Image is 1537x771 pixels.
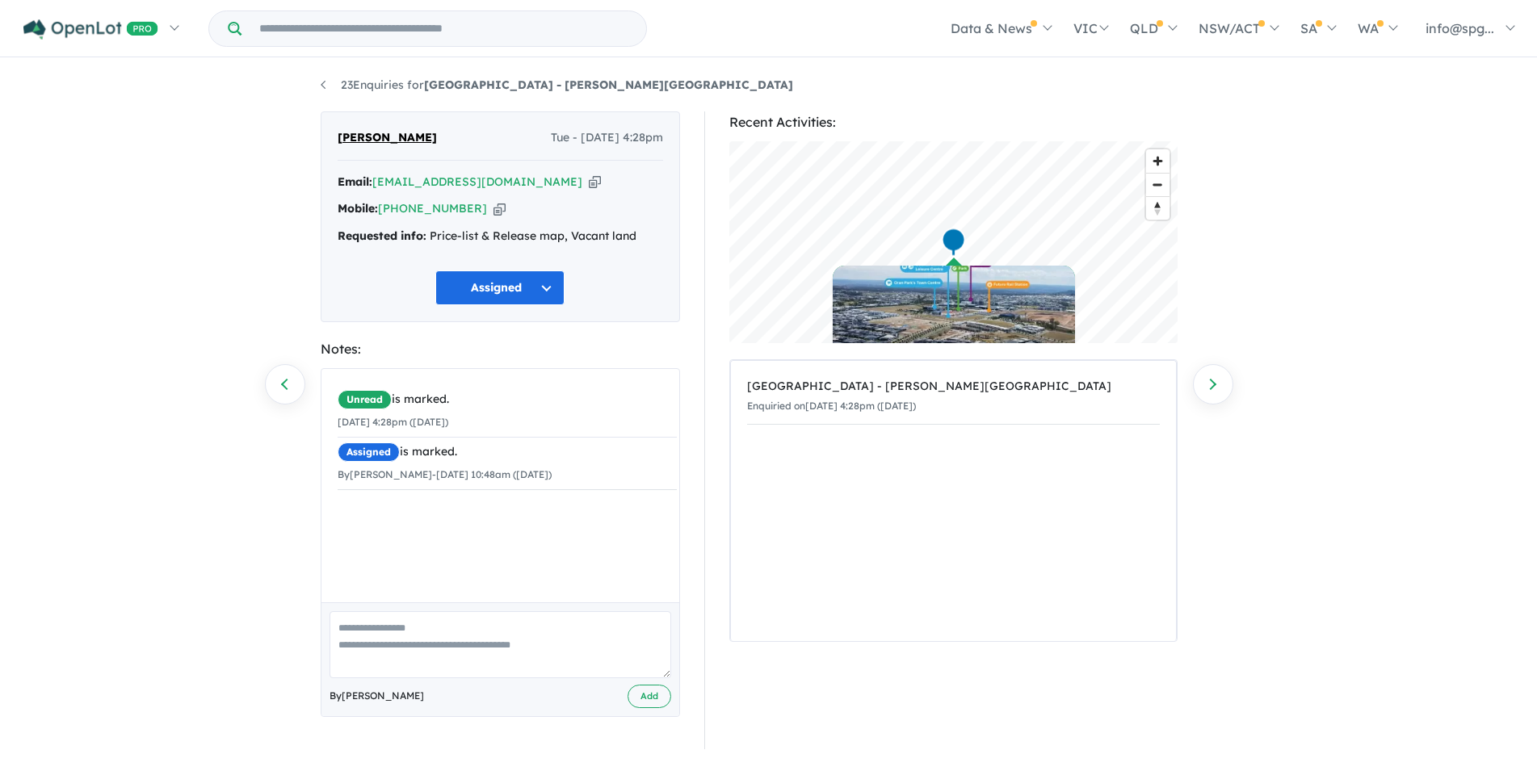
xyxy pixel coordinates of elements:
[1146,173,1170,196] button: Zoom out
[321,78,793,92] a: 23Enquiries for[GEOGRAPHIC_DATA] - [PERSON_NAME][GEOGRAPHIC_DATA]
[747,400,916,412] small: Enquiried on [DATE] 4:28pm ([DATE])
[1146,197,1170,220] span: Reset bearing to north
[321,76,1217,95] nav: breadcrumb
[747,369,1160,425] a: [GEOGRAPHIC_DATA] - [PERSON_NAME][GEOGRAPHIC_DATA]Enquiried on[DATE] 4:28pm ([DATE])
[245,11,643,46] input: Try estate name, suburb, builder or developer
[1146,149,1170,173] button: Zoom in
[338,390,392,409] span: Unread
[729,111,1178,133] div: Recent Activities:
[338,227,663,246] div: Price-list & Release map, Vacant land
[23,19,158,40] img: Openlot PRO Logo White
[628,685,671,708] button: Add
[338,416,448,428] small: [DATE] 4:28pm ([DATE])
[338,201,378,216] strong: Mobile:
[747,377,1160,396] div: [GEOGRAPHIC_DATA] - [PERSON_NAME][GEOGRAPHIC_DATA]
[330,688,424,704] span: By [PERSON_NAME]
[338,468,552,480] small: By [PERSON_NAME] - [DATE] 10:48am ([DATE])
[378,201,487,216] a: [PHONE_NUMBER]
[338,442,677,462] div: is marked.
[589,174,601,191] button: Copy
[941,228,965,258] div: Map marker
[1426,20,1494,36] span: info@spg...
[338,442,400,462] span: Assigned
[424,78,793,92] strong: [GEOGRAPHIC_DATA] - [PERSON_NAME][GEOGRAPHIC_DATA]
[1146,174,1170,196] span: Zoom out
[1146,196,1170,220] button: Reset bearing to north
[338,390,677,409] div: is marked.
[551,128,663,148] span: Tue - [DATE] 4:28pm
[493,200,506,217] button: Copy
[338,128,437,148] span: [PERSON_NAME]
[729,141,1178,343] canvas: Map
[372,174,582,189] a: [EMAIL_ADDRESS][DOMAIN_NAME]
[338,174,372,189] strong: Email:
[321,338,680,360] div: Notes:
[338,228,426,243] strong: Requested info:
[435,270,565,305] button: Assigned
